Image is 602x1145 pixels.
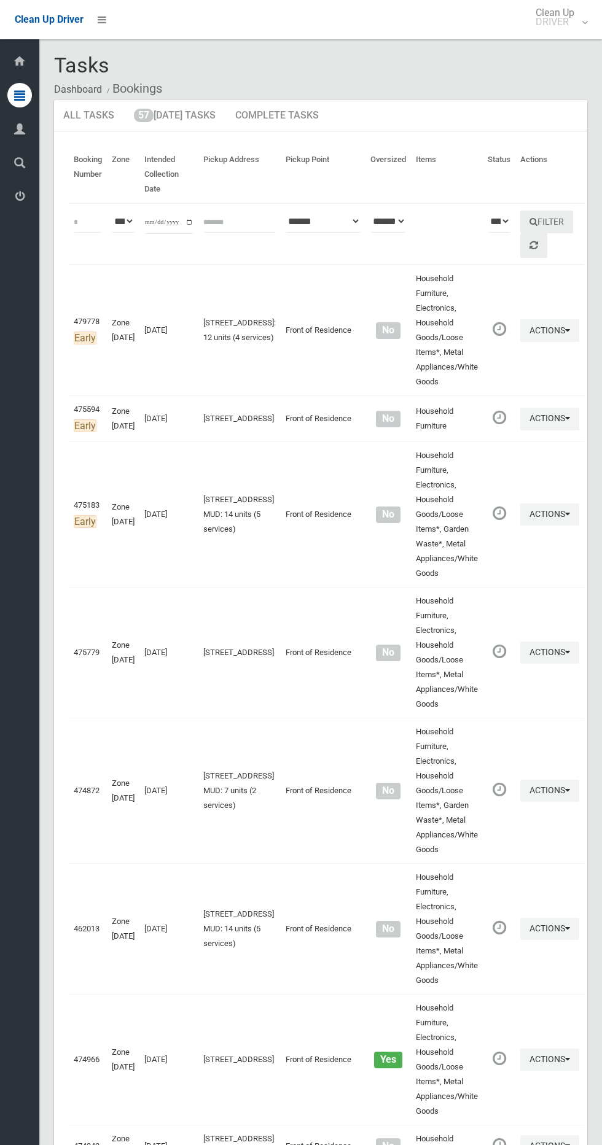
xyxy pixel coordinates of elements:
[198,265,281,396] td: [STREET_ADDRESS]: 12 units (4 services)
[69,588,107,718] td: 475779
[365,146,411,203] th: Oversized
[411,265,483,396] td: Household Furniture, Electronics, Household Goods/Loose Items*, Metal Appliances/White Goods
[198,396,281,442] td: [STREET_ADDRESS]
[411,995,483,1125] td: Household Furniture, Electronics, Household Goods/Loose Items*, Metal Appliances/White Goods
[411,718,483,864] td: Household Furniture, Electronics, Household Goods/Loose Items*, Garden Waste*, Metal Appliances/W...
[198,995,281,1125] td: [STREET_ADDRESS]
[483,146,515,203] th: Status
[281,396,365,442] td: Front of Residence
[139,396,198,442] td: [DATE]
[281,146,365,203] th: Pickup Point
[69,995,107,1125] td: 474966
[107,588,139,718] td: Zone [DATE]
[493,1050,506,1066] i: Booking awaiting collection. Mark as collected or report issues to complete task.
[139,718,198,864] td: [DATE]
[376,645,400,661] span: No
[370,1055,406,1065] h4: Oversized
[125,100,225,132] a: 57[DATE] Tasks
[281,995,365,1125] td: Front of Residence
[536,17,574,26] small: DRIVER
[376,507,400,523] span: No
[281,864,365,995] td: Front of Residence
[370,510,406,520] h4: Normal sized
[198,864,281,995] td: [STREET_ADDRESS] MUD: 14 units (5 services)
[520,918,579,941] button: Actions
[107,718,139,864] td: Zone [DATE]
[226,100,328,132] a: Complete Tasks
[374,1052,402,1068] span: Yes
[15,10,84,29] a: Clean Up Driver
[376,921,400,937] span: No
[107,265,139,396] td: Zone [DATE]
[520,408,579,430] button: Actions
[69,265,107,396] td: 479778
[515,146,584,203] th: Actions
[69,442,107,588] td: 475183
[198,442,281,588] td: [STREET_ADDRESS] MUD: 14 units (5 services)
[107,396,139,442] td: Zone [DATE]
[74,332,96,344] span: Early
[139,995,198,1125] td: [DATE]
[376,322,400,339] span: No
[54,100,123,132] a: All Tasks
[281,442,365,588] td: Front of Residence
[54,53,109,77] span: Tasks
[107,146,139,203] th: Zone
[69,146,107,203] th: Booking Number
[281,718,365,864] td: Front of Residence
[520,780,579,802] button: Actions
[74,419,96,432] span: Early
[370,648,406,658] h4: Normal sized
[493,643,506,659] i: Booking awaiting collection. Mark as collected or report issues to complete task.
[69,396,107,442] td: 475594
[107,864,139,995] td: Zone [DATE]
[139,864,198,995] td: [DATE]
[520,642,579,664] button: Actions
[104,77,162,100] li: Bookings
[520,503,579,526] button: Actions
[493,409,506,425] i: Booking awaiting collection. Mark as collected or report issues to complete task.
[69,718,107,864] td: 474872
[376,783,400,799] span: No
[520,1049,579,1071] button: Actions
[198,588,281,718] td: [STREET_ADDRESS]
[74,515,96,528] span: Early
[134,109,154,122] span: 57
[493,782,506,798] i: Booking awaiting collection. Mark as collected or report issues to complete task.
[69,864,107,995] td: 462013
[370,924,406,934] h4: Normal sized
[530,8,587,26] span: Clean Up
[411,146,483,203] th: Items
[107,995,139,1125] td: Zone [DATE]
[198,146,281,203] th: Pickup Address
[411,442,483,588] td: Household Furniture, Electronics, Household Goods/Loose Items*, Garden Waste*, Metal Appliances/W...
[411,396,483,442] td: Household Furniture
[376,411,400,427] span: No
[370,325,406,336] h4: Normal sized
[493,321,506,337] i: Booking awaiting collection. Mark as collected or report issues to complete task.
[520,211,573,233] button: Filter
[411,864,483,995] td: Household Furniture, Electronics, Household Goods/Loose Items*, Metal Appliances/White Goods
[139,265,198,396] td: [DATE]
[139,146,198,203] th: Intended Collection Date
[139,588,198,718] td: [DATE]
[281,265,365,396] td: Front of Residence
[54,83,102,95] a: Dashboard
[139,442,198,588] td: [DATE]
[15,14,84,25] span: Clean Up Driver
[493,505,506,521] i: Booking awaiting collection. Mark as collected or report issues to complete task.
[411,588,483,718] td: Household Furniture, Electronics, Household Goods/Loose Items*, Metal Appliances/White Goods
[370,414,406,424] h4: Normal sized
[198,718,281,864] td: [STREET_ADDRESS] MUD: 7 units (2 services)
[281,588,365,718] td: Front of Residence
[370,786,406,796] h4: Normal sized
[493,920,506,936] i: Booking awaiting collection. Mark as collected or report issues to complete task.
[107,442,139,588] td: Zone [DATE]
[520,319,579,342] button: Actions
